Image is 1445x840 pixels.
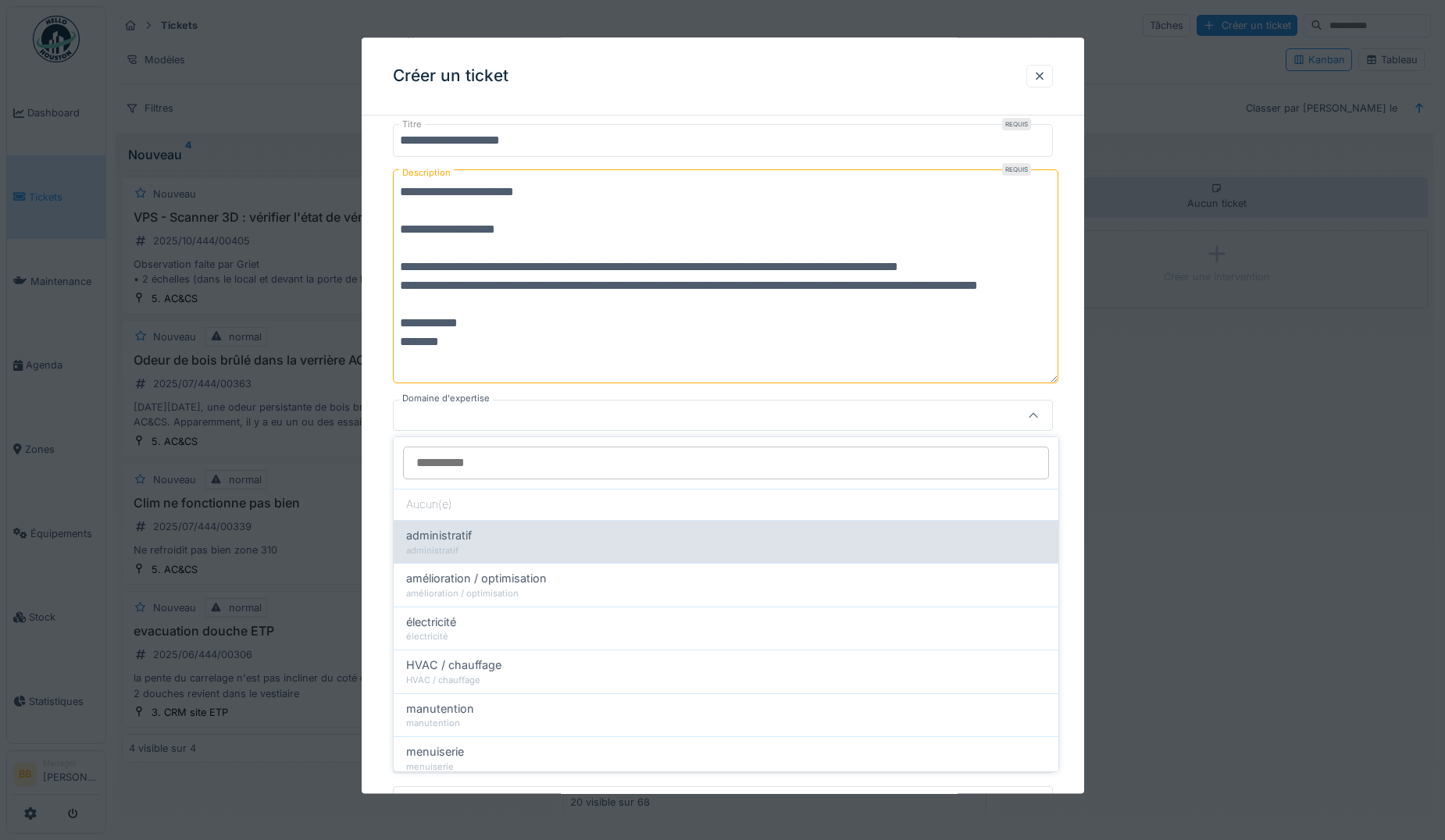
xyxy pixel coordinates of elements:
[399,393,493,406] label: Domaine d'expertise
[399,119,425,132] label: Titre
[1002,119,1031,131] div: Requis
[406,717,1046,730] div: manutention
[406,527,472,544] span: administratif
[406,657,501,674] span: HVAC / chauffage
[399,164,454,183] label: Description
[406,630,1046,643] div: électricité
[406,614,456,631] span: électricité
[406,743,464,760] span: menuiserie
[406,674,1046,687] div: HVAC / chauffage
[406,544,1046,557] div: administratif
[394,489,1058,520] div: Aucun(e)
[406,570,547,587] span: amélioration / optimisation
[1002,164,1031,176] div: Requis
[399,793,625,812] label: Plus d'informations sur la localisation
[393,66,508,86] h3: Créer un ticket
[406,587,1046,600] div: amélioration / optimisation
[406,700,474,717] span: manutention
[406,760,1046,774] div: menuiserie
